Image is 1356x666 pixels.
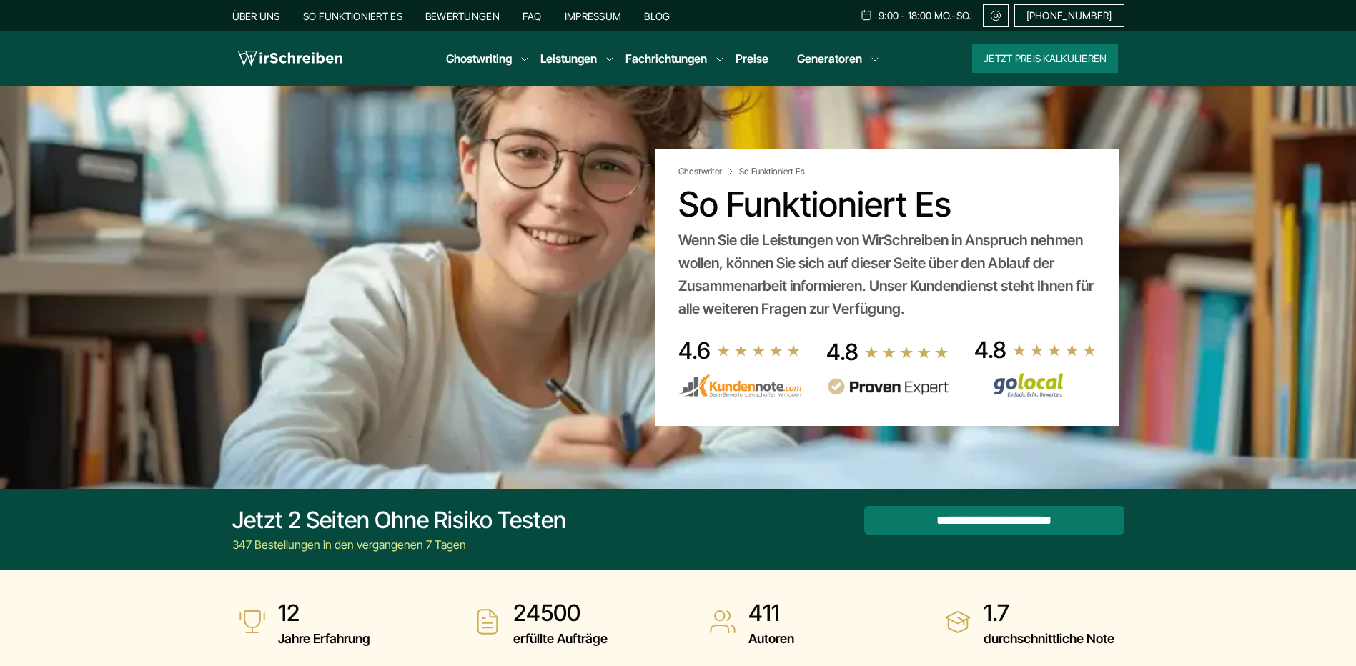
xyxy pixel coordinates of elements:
span: erfüllte Aufträge [513,627,608,650]
img: kundennote [678,374,801,398]
a: Blog [644,10,670,22]
span: So Funktioniert Es [739,166,805,177]
span: [PHONE_NUMBER] [1026,10,1112,21]
img: stars [716,344,801,358]
div: Jetzt 2 Seiten ohne Risiko testen [232,506,566,535]
strong: 12 [278,599,370,627]
img: stars [864,345,949,359]
strong: 1.7 [984,599,1114,627]
a: So funktioniert es [303,10,402,22]
a: Bewertungen [425,10,500,22]
a: Generatoren [797,50,862,67]
button: Jetzt Preis kalkulieren [972,44,1118,73]
a: Leistungen [540,50,597,67]
a: Ghostwriter [678,166,736,177]
img: Email [989,10,1002,21]
img: provenexpert reviews [826,378,949,396]
a: Impressum [565,10,622,22]
img: durchschnittliche Note [944,607,972,636]
span: Autoren [748,627,794,650]
span: Jahre Erfahrung [278,627,370,650]
span: durchschnittliche Note [984,627,1114,650]
div: 4.8 [826,338,858,367]
img: Wirschreiben Bewertungen [974,372,1097,398]
img: erfüllte Aufträge [473,607,502,636]
a: Über uns [232,10,280,22]
div: Wenn Sie die Leistungen von WirSchreiben in Anspruch nehmen wollen, können Sie sich auf dieser Se... [678,229,1096,320]
img: Jahre Erfahrung [238,607,267,636]
a: Fachrichtungen [625,50,707,67]
h1: So funktioniert es [678,184,1096,224]
strong: 24500 [513,599,608,627]
img: Schedule [860,9,873,21]
img: stars [1012,343,1097,357]
img: logo wirschreiben [238,48,342,69]
a: FAQ [523,10,542,22]
img: Autoren [708,607,737,636]
strong: 411 [748,599,794,627]
a: Preise [736,51,768,66]
a: [PHONE_NUMBER] [1014,4,1124,27]
div: 4.6 [678,337,711,365]
a: Ghostwriting [446,50,512,67]
span: 9:00 - 18:00 Mo.-So. [879,10,971,21]
div: 347 Bestellungen in den vergangenen 7 Tagen [232,536,566,553]
div: 4.8 [974,336,1006,364]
